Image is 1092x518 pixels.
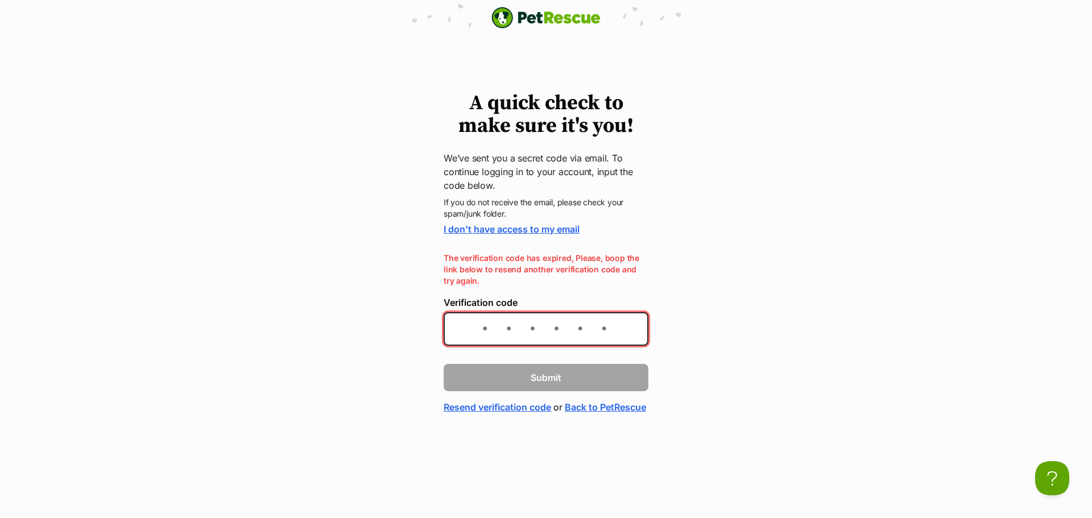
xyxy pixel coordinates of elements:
[444,151,648,192] p: We’ve sent you a secret code via email. To continue logging in to your account, input the code be...
[444,252,648,287] p: The verification code has expired, Please, boop the link below to resend another verification cod...
[491,7,601,28] a: PetRescue
[444,297,648,308] label: Verification code
[444,400,551,414] a: Resend verification code
[491,7,601,28] img: logo-e224e6f780fb5917bec1dbf3a21bbac754714ae5b6737aabdf751b685950b380.svg
[444,312,648,346] input: Enter the 6-digit verification code sent to your device
[444,364,648,391] button: Submit
[565,400,646,414] a: Back to PetRescue
[531,371,561,384] span: Submit
[444,223,580,235] a: I don't have access to my email
[553,400,562,414] span: or
[1035,461,1069,495] iframe: Help Scout Beacon - Open
[444,92,648,138] h1: A quick check to make sure it's you!
[444,197,648,219] p: If you do not receive the email, please check your spam/junk folder.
